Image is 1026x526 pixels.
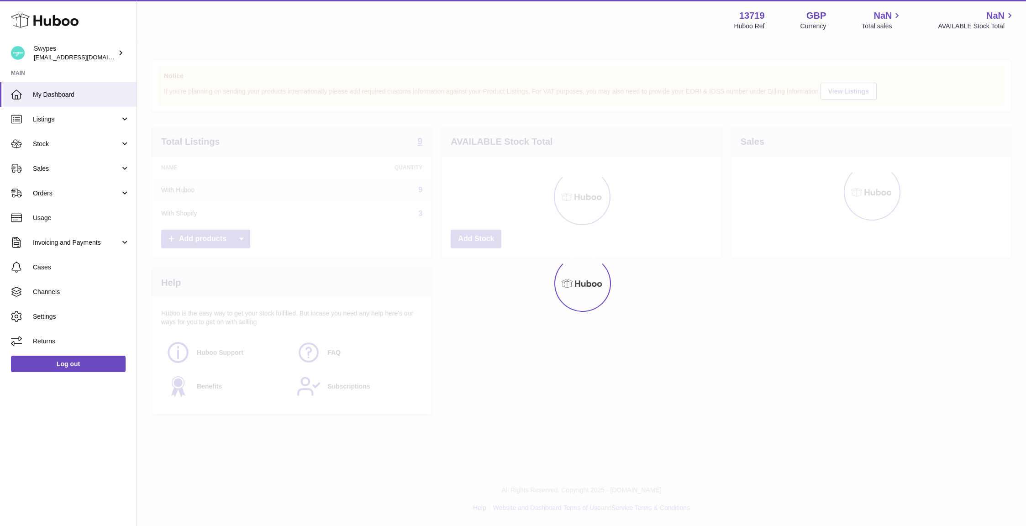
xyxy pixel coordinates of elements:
[33,312,130,321] span: Settings
[33,238,120,247] span: Invoicing and Payments
[33,115,120,124] span: Listings
[862,22,902,31] span: Total sales
[11,46,25,60] img: hello@swypes.co.uk
[938,22,1015,31] span: AVAILABLE Stock Total
[11,356,126,372] a: Log out
[33,337,130,346] span: Returns
[739,10,765,22] strong: 13719
[33,90,130,99] span: My Dashboard
[806,10,826,22] strong: GBP
[986,10,1005,22] span: NaN
[34,53,134,61] span: [EMAIL_ADDRESS][DOMAIN_NAME]
[734,22,765,31] div: Huboo Ref
[33,288,130,296] span: Channels
[33,214,130,222] span: Usage
[873,10,892,22] span: NaN
[33,140,120,148] span: Stock
[938,10,1015,31] a: NaN AVAILABLE Stock Total
[800,22,826,31] div: Currency
[33,189,120,198] span: Orders
[862,10,902,31] a: NaN Total sales
[33,164,120,173] span: Sales
[34,44,116,62] div: Swypes
[33,263,130,272] span: Cases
